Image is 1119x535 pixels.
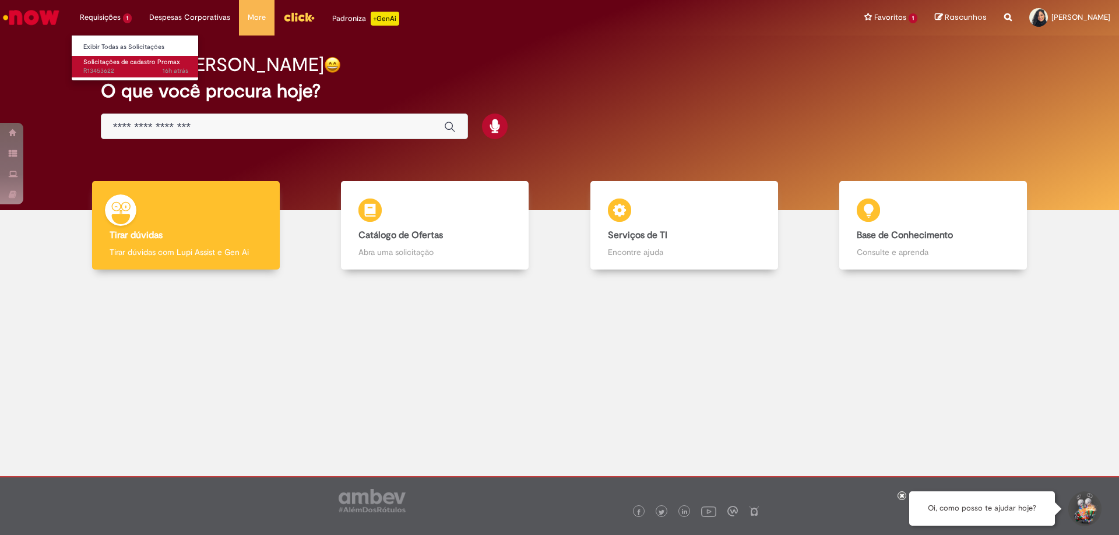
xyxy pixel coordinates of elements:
[371,12,399,26] p: +GenAi
[636,509,642,515] img: logo_footer_facebook.png
[659,509,664,515] img: logo_footer_twitter.png
[857,246,1009,258] p: Consulte e aprenda
[945,12,987,23] span: Rascunhos
[701,504,716,519] img: logo_footer_youtube.png
[1067,491,1102,526] button: Iniciar Conversa de Suporte
[857,229,953,241] b: Base de Conhecimento
[72,56,200,77] a: Aberto R13453622 : Solicitações de cadastro Promax
[72,41,200,54] a: Exibir Todas as Solicitações
[324,56,341,73] img: happy-face.png
[80,12,121,23] span: Requisições
[339,489,406,512] img: logo_footer_ambev_rotulo_gray.png
[163,66,188,75] span: 16h atrás
[608,229,667,241] b: Serviços de TI
[71,35,199,81] ul: Requisições
[123,13,132,23] span: 1
[311,181,560,270] a: Catálogo de Ofertas Abra uma solicitação
[682,509,688,516] img: logo_footer_linkedin.png
[248,12,266,23] span: More
[110,246,262,258] p: Tirar dúvidas com Lupi Assist e Gen Ai
[749,506,759,516] img: logo_footer_naosei.png
[110,229,163,241] b: Tirar dúvidas
[909,491,1055,526] div: Oi, como posso te ajudar hoje?
[83,66,188,76] span: R13453622
[935,12,987,23] a: Rascunhos
[909,13,917,23] span: 1
[358,229,443,241] b: Catálogo de Ofertas
[83,58,180,66] span: Solicitações de cadastro Promax
[608,246,761,258] p: Encontre ajuda
[1,6,61,29] img: ServiceNow
[874,12,906,23] span: Favoritos
[61,181,311,270] a: Tirar dúvidas Tirar dúvidas com Lupi Assist e Gen Ai
[149,12,230,23] span: Despesas Corporativas
[163,66,188,75] time: 27/08/2025 16:36:32
[559,181,809,270] a: Serviços de TI Encontre ajuda
[809,181,1058,270] a: Base de Conhecimento Consulte e aprenda
[101,55,324,75] h2: Bom dia, [PERSON_NAME]
[283,8,315,26] img: click_logo_yellow_360x200.png
[101,81,1019,101] h2: O que você procura hoje?
[1051,12,1110,22] span: [PERSON_NAME]
[358,246,511,258] p: Abra uma solicitação
[332,12,399,26] div: Padroniza
[727,506,738,516] img: logo_footer_workplace.png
